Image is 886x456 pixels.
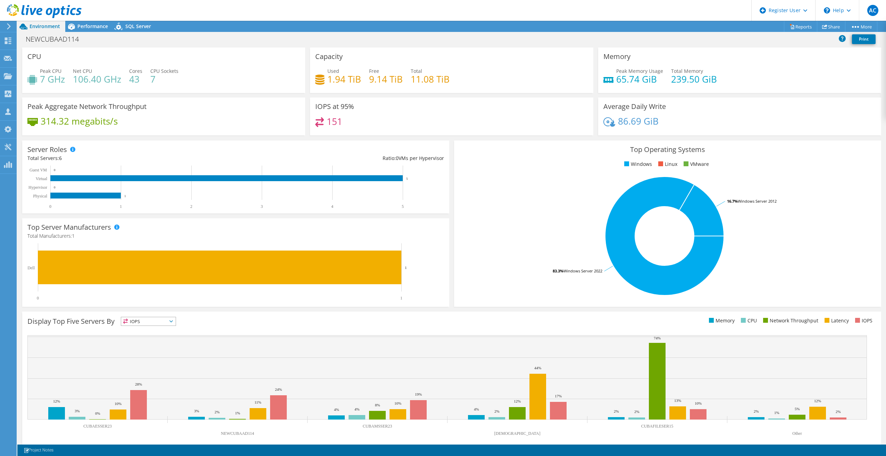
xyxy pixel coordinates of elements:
[315,53,343,60] h3: Capacity
[327,75,361,83] h4: 1.94 TiB
[459,146,876,153] h3: Top Operating Systems
[603,103,666,110] h3: Average Daily Write
[396,155,399,161] span: 0
[354,407,360,411] text: 4%
[474,407,479,411] text: 4%
[235,411,240,415] text: 1%
[634,409,640,414] text: 2%
[30,23,60,29] span: Environment
[73,75,121,83] h4: 106.40 GHz
[115,402,122,406] text: 10%
[727,199,738,204] tspan: 16.7%
[682,160,709,168] li: VMware
[738,199,777,204] tspan: Windows Server 2012
[27,232,444,240] h4: Total Manufacturers:
[375,403,380,407] text: 8%
[563,268,602,273] tspan: Windows Server 2022
[27,223,111,231] h3: Top Server Manufacturers
[36,176,48,181] text: Virtual
[275,387,282,391] text: 24%
[315,103,354,110] h3: IOPS at 95%
[494,431,540,436] text: [DEMOGRAPHIC_DATA]
[49,204,51,209] text: 0
[37,296,39,301] text: 0
[129,75,142,83] h4: 43
[415,392,422,396] text: 19%
[95,411,100,415] text: 0%
[795,407,800,411] text: 5%
[603,53,630,60] h3: Memory
[853,317,872,324] li: IOPS
[402,204,404,209] text: 5
[614,409,619,413] text: 2%
[59,155,62,161] span: 6
[622,160,652,168] li: Windows
[120,204,122,209] text: 1
[761,317,818,324] li: Network Throughput
[125,23,151,29] span: SQL Server
[28,185,47,190] text: Hypervisor
[784,21,817,32] a: Reports
[77,23,108,29] span: Performance
[555,394,562,398] text: 17%
[135,382,142,386] text: 28%
[30,168,47,172] text: Guest VM
[53,399,60,403] text: 12%
[657,160,677,168] li: Linux
[331,204,333,209] text: 4
[236,154,444,162] div: Ratio: VMs per Hypervisor
[363,424,392,429] text: CUBAMSSER23
[40,68,61,74] span: Peak CPU
[618,117,659,125] h4: 86.69 GiB
[73,68,92,74] span: Net CPU
[845,21,877,32] a: More
[774,411,779,415] text: 1%
[836,409,841,414] text: 2%
[27,265,35,270] text: Dell
[707,317,735,324] li: Memory
[54,168,56,172] text: 0
[369,68,379,74] span: Free
[674,398,681,403] text: 13%
[394,401,401,405] text: 10%
[215,410,220,414] text: 2%
[817,21,845,32] a: Share
[27,154,236,162] div: Total Servers:
[671,68,703,74] span: Total Memory
[400,296,402,301] text: 1
[411,68,422,74] span: Total
[150,75,178,83] h4: 7
[121,317,176,326] span: IOPS
[190,204,192,209] text: 2
[54,186,56,189] text: 0
[27,53,41,60] h3: CPU
[124,194,126,198] text: 1
[824,7,830,14] svg: \n
[41,117,118,125] h4: 314.32 megabits/s
[33,194,47,199] text: Physical
[616,68,663,74] span: Peak Memory Usage
[754,409,759,413] text: 2%
[19,446,58,455] a: Project Notes
[739,317,757,324] li: CPU
[27,103,147,110] h3: Peak Aggregate Network Throughput
[671,75,717,83] h4: 239.50 GiB
[369,75,403,83] h4: 9.14 TiB
[641,424,674,429] text: CUBAFILESER15
[194,409,199,413] text: 3%
[27,146,67,153] h3: Server Roles
[254,400,261,404] text: 11%
[23,35,90,43] h1: NEWCUBAAD114
[129,68,142,74] span: Cores
[867,5,878,16] span: AC
[514,399,521,403] text: 12%
[72,233,75,239] span: 1
[616,75,663,83] h4: 65.74 GiB
[695,401,702,405] text: 10%
[261,204,263,209] text: 3
[406,177,408,180] text: 5
[852,34,876,44] a: Print
[327,68,339,74] span: Used
[534,366,541,370] text: 44%
[40,75,65,83] h4: 7 GHz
